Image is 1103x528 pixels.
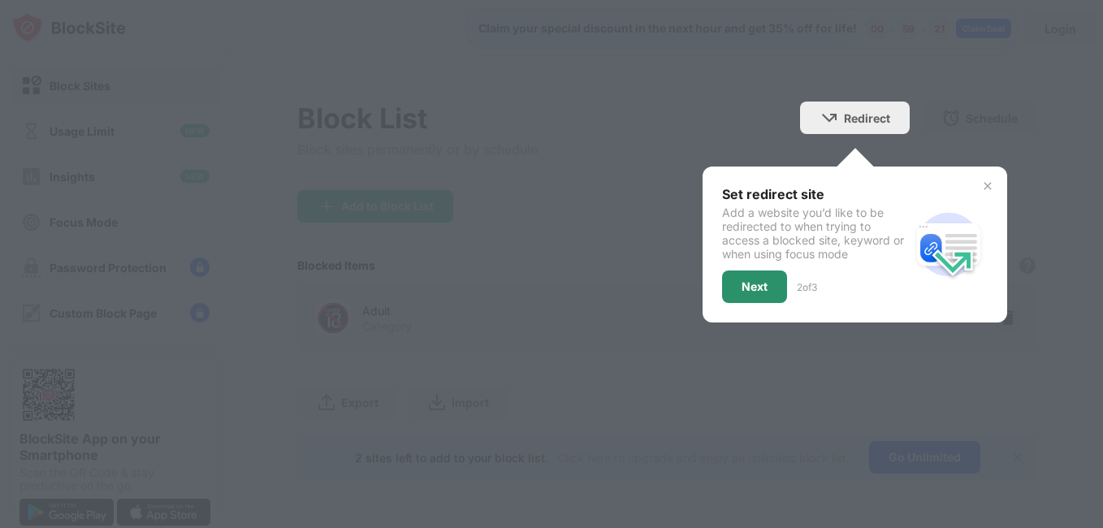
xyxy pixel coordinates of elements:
[844,111,890,125] div: Redirect
[981,180,994,193] img: x-button.svg
[722,206,910,261] div: Add a website you’d like to be redirected to when trying to access a blocked site, keyword or whe...
[910,206,988,283] img: redirect.svg
[722,186,910,202] div: Set redirect site
[742,280,768,293] div: Next
[797,281,817,293] div: 2 of 3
